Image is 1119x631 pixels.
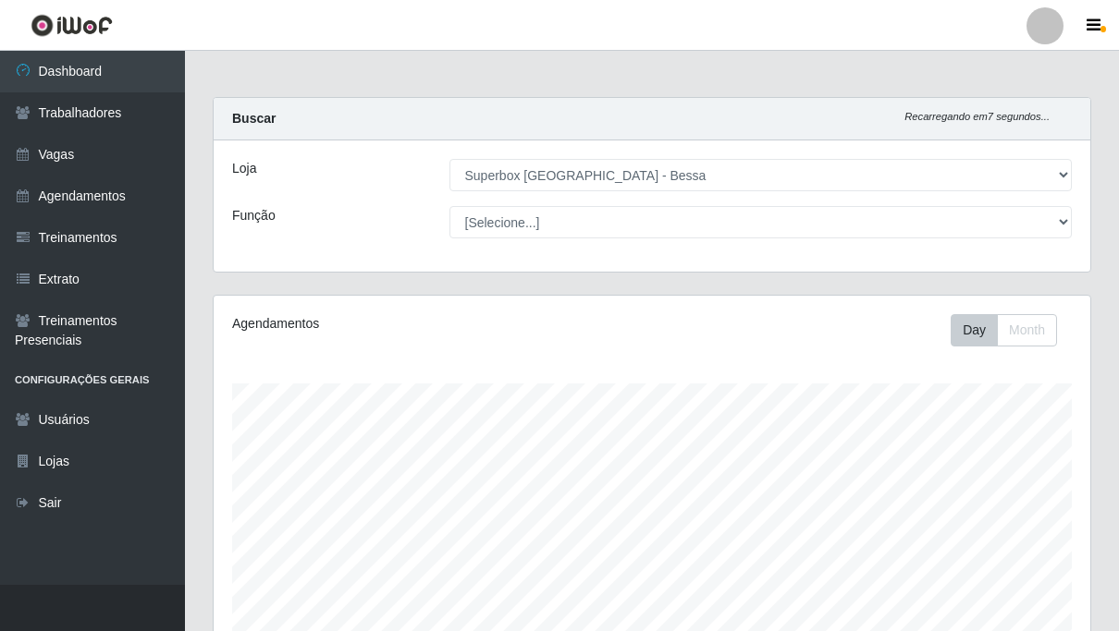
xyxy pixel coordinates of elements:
[951,314,1072,346] div: Toolbar with button groups
[232,159,256,178] label: Loja
[904,111,1050,122] i: Recarregando em 7 segundos...
[232,206,276,225] label: Função
[31,14,113,37] img: CoreUI Logo
[951,314,1057,346] div: First group
[997,314,1057,346] button: Month
[232,314,566,334] div: Agendamentos
[951,314,998,346] button: Day
[232,111,276,126] strong: Buscar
